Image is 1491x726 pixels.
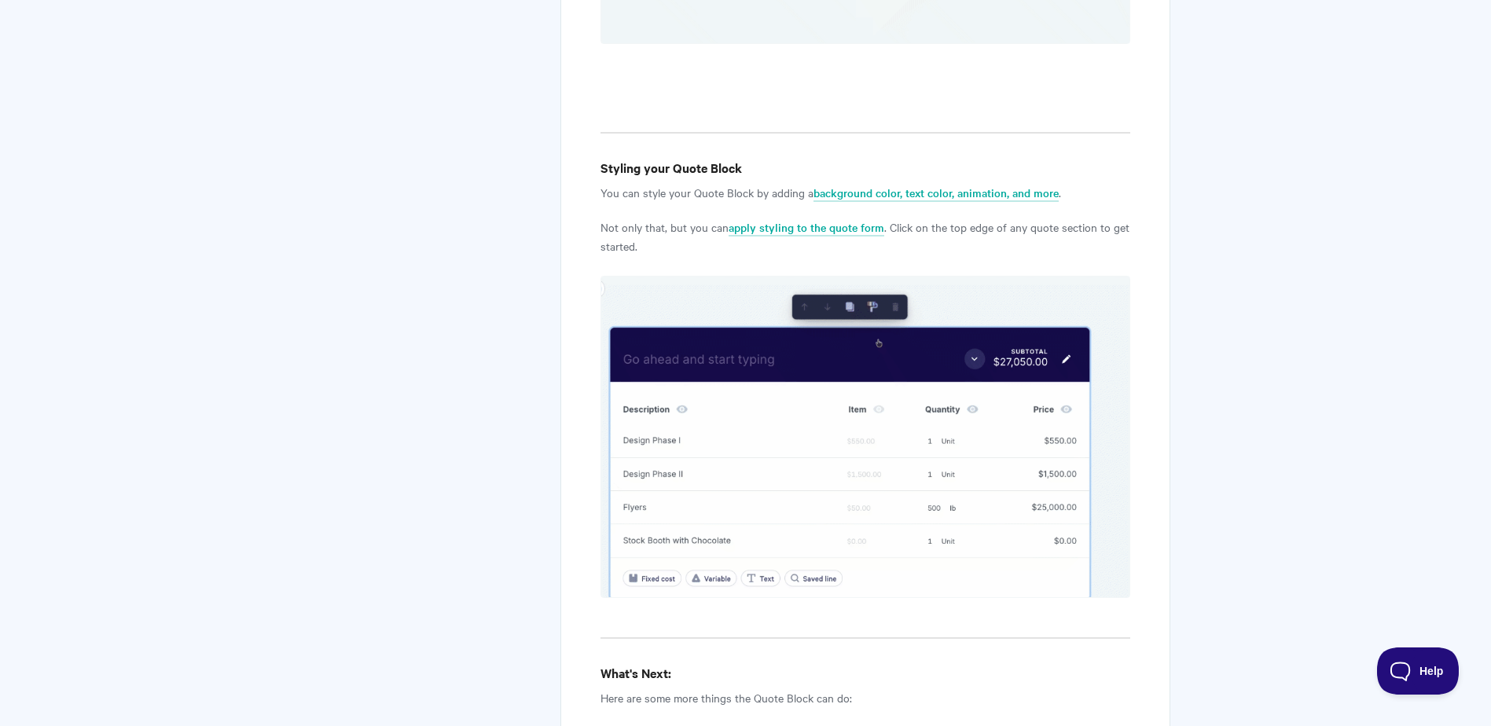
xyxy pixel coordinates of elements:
[729,219,884,236] a: apply styling to the quote form
[600,158,1129,178] h4: Styling your Quote Block
[600,183,1129,202] p: You can style your Quote Block by adding a .
[600,218,1129,255] p: Not only that, but you can . Click on the top edge of any quote section to get started.
[600,688,1129,707] p: Here are some more things the Quote Block can do:
[600,276,1129,597] img: file-huQ3pi1u2B.gif
[1377,647,1460,695] iframe: Toggle Customer Support
[600,663,1129,683] h4: What's Next:
[813,185,1059,202] a: background color, text color, animation, and more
